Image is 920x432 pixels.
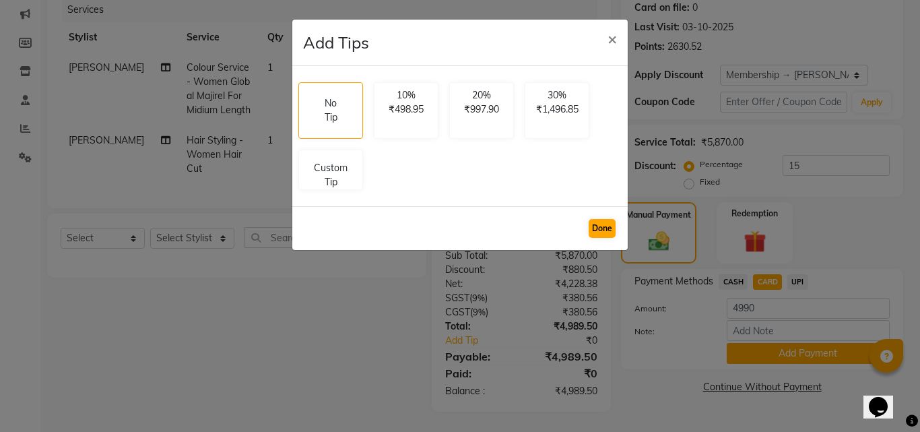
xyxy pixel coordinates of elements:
button: Done [589,219,616,238]
p: 30% [533,88,581,102]
p: 20% [458,88,505,102]
iframe: chat widget [863,378,907,419]
p: No Tip [321,96,341,125]
button: Close [597,20,628,57]
h4: Add Tips [303,30,369,55]
p: Custom Tip [307,161,354,189]
p: ₹997.90 [458,102,505,117]
p: 10% [383,88,430,102]
span: × [607,28,617,49]
p: ₹498.95 [383,102,430,117]
p: ₹1,496.85 [533,102,581,117]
